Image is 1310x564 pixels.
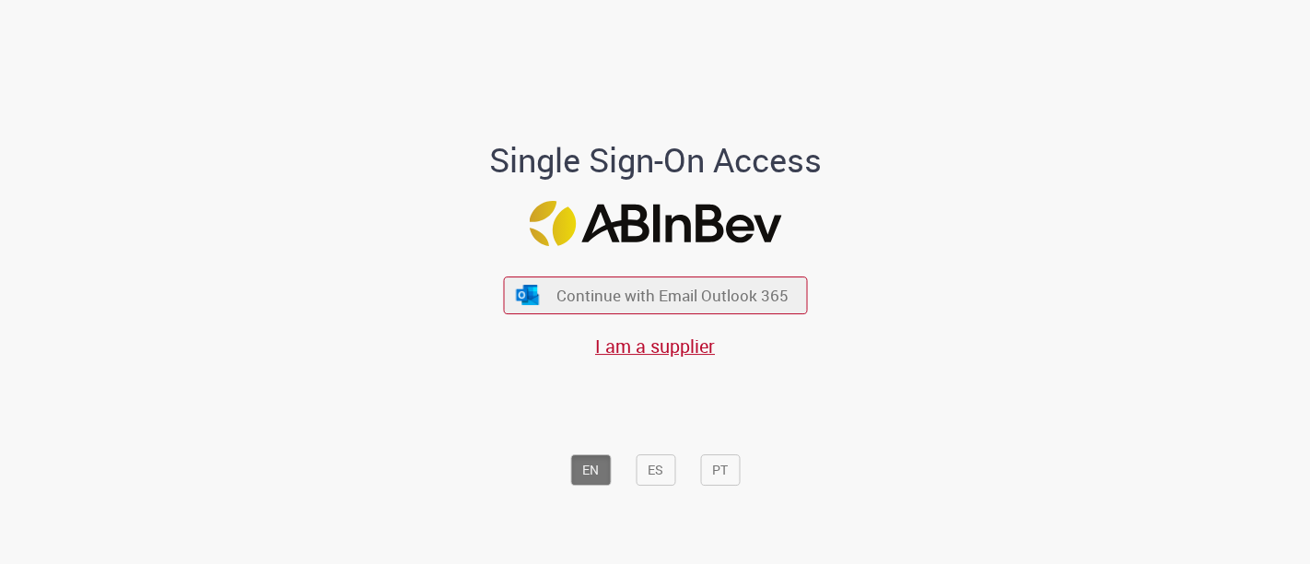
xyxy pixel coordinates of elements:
[503,276,807,314] button: ícone Azure/Microsoft 360 Continue with Email Outlook 365
[515,285,541,304] img: ícone Azure/Microsoft 360
[636,454,675,486] button: ES
[529,201,781,246] img: Logo ABInBev
[595,334,715,358] a: I am a supplier
[556,285,789,306] span: Continue with Email Outlook 365
[700,454,740,486] button: PT
[400,142,911,179] h1: Single Sign-On Access
[570,454,611,486] button: EN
